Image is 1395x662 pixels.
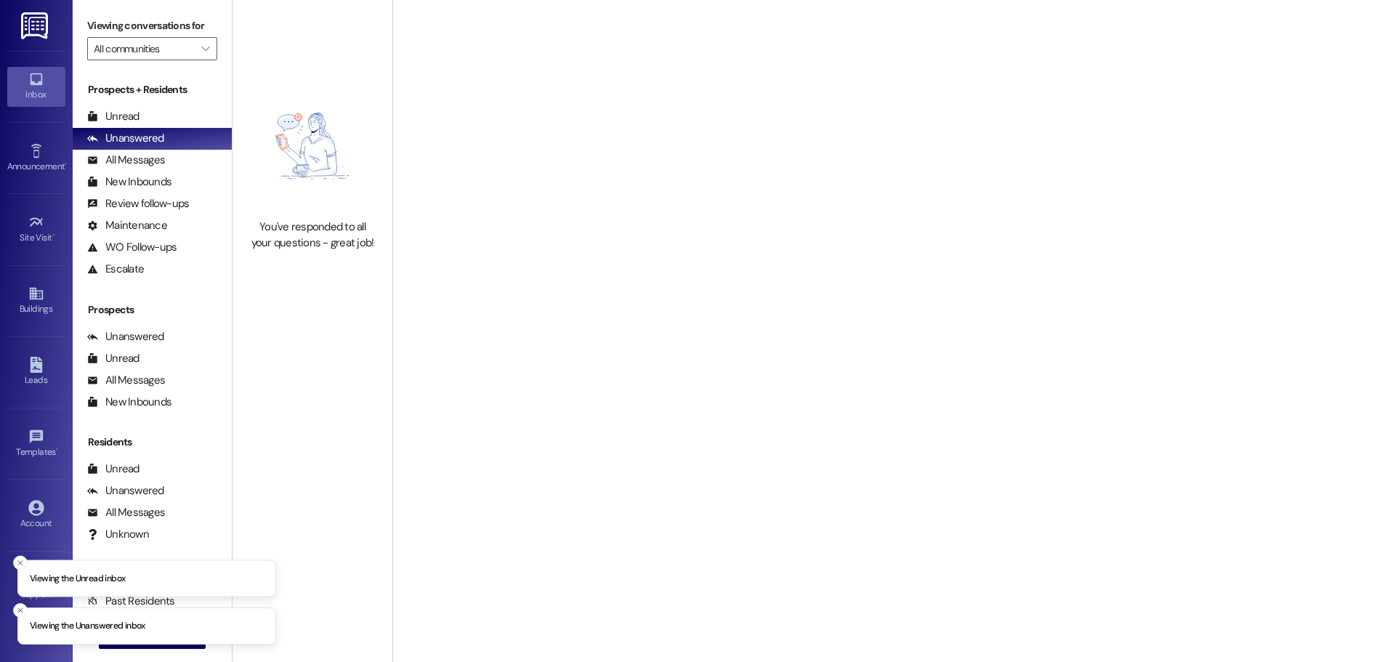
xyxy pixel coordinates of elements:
[248,80,376,212] img: empty-state
[30,620,145,633] p: Viewing the Unanswered inbox
[87,240,177,255] div: WO Follow-ups
[13,555,28,570] button: Close toast
[7,352,65,392] a: Leads
[7,281,65,320] a: Buildings
[87,329,164,344] div: Unanswered
[201,43,209,55] i: 
[87,153,165,168] div: All Messages
[21,12,51,39] img: ResiDesk Logo
[56,445,58,455] span: •
[87,131,164,146] div: Unanswered
[13,603,28,618] button: Close toast
[87,196,189,211] div: Review follow-ups
[73,435,232,450] div: Residents
[7,210,65,249] a: Site Visit •
[87,218,167,233] div: Maintenance
[52,230,54,241] span: •
[94,37,194,60] input: All communities
[87,461,139,477] div: Unread
[87,373,165,388] div: All Messages
[87,351,139,366] div: Unread
[87,109,139,124] div: Unread
[73,302,232,318] div: Prospects
[65,159,67,169] span: •
[73,82,232,97] div: Prospects + Residents
[87,483,164,498] div: Unanswered
[87,527,149,542] div: Unknown
[87,174,171,190] div: New Inbounds
[87,15,217,37] label: Viewing conversations for
[7,496,65,535] a: Account
[87,505,165,520] div: All Messages
[7,67,65,106] a: Inbox
[30,572,125,585] p: Viewing the Unread inbox
[87,262,144,277] div: Escalate
[7,424,65,464] a: Templates •
[7,567,65,606] a: Support
[87,395,171,410] div: New Inbounds
[248,219,376,251] div: You've responded to all your questions - great job!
